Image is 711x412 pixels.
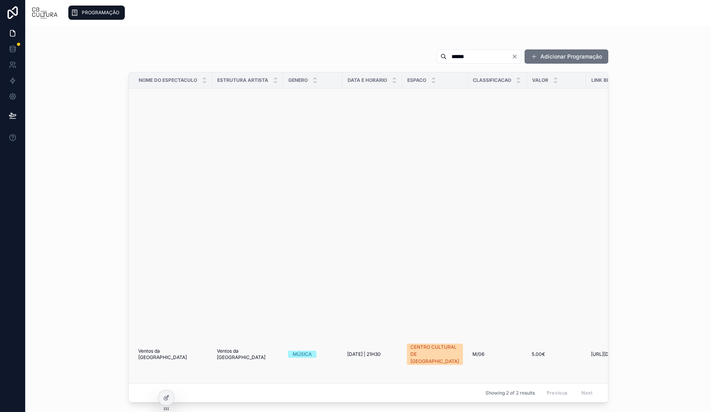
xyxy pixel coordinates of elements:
[525,49,608,64] button: Adicionar Programação
[217,77,268,83] span: Estrutura Artista
[347,351,397,357] a: [DATE] | 21H30
[139,77,197,83] span: Nome Do Espectaculo
[293,351,312,358] div: MÚSICA
[347,351,381,357] span: [DATE] | 21H30
[591,351,662,357] a: [URL][DOMAIN_NAME]
[407,77,426,83] span: Espaco
[591,77,631,83] span: Link Bilheteira
[532,351,581,357] a: 5.00€
[532,351,545,357] span: 5.00€
[485,390,535,396] span: Showing 2 of 2 results
[138,348,207,361] a: Ventos da [GEOGRAPHIC_DATA]
[217,348,278,361] a: Ventos da [GEOGRAPHIC_DATA]
[591,351,642,357] span: [URL][DOMAIN_NAME]
[472,351,484,357] span: M/06
[288,77,308,83] span: Genero
[410,344,459,365] div: CENTRO CULTURAL DE [GEOGRAPHIC_DATA]
[82,9,119,16] span: PROGRAMAÇÃO
[64,4,705,21] div: scrollable content
[532,77,548,83] span: Valor
[473,77,511,83] span: Classificacao
[407,344,463,365] a: CENTRO CULTURAL DE [GEOGRAPHIC_DATA]
[32,6,58,19] img: App logo
[68,6,125,20] a: PROGRAMAÇÃO
[288,351,338,358] a: MÚSICA
[512,53,521,60] button: Clear
[348,77,387,83] span: Data E Horario
[472,351,522,357] a: M/06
